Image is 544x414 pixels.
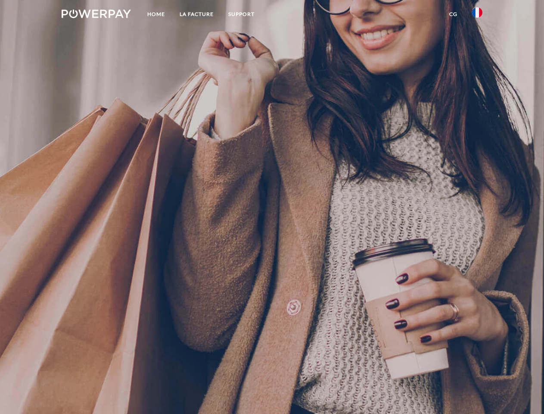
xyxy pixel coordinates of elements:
[62,9,131,18] img: logo-powerpay-white.svg
[442,6,465,22] a: CG
[140,6,172,22] a: Home
[221,6,262,22] a: Support
[172,6,221,22] a: LA FACTURE
[472,7,482,18] img: fr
